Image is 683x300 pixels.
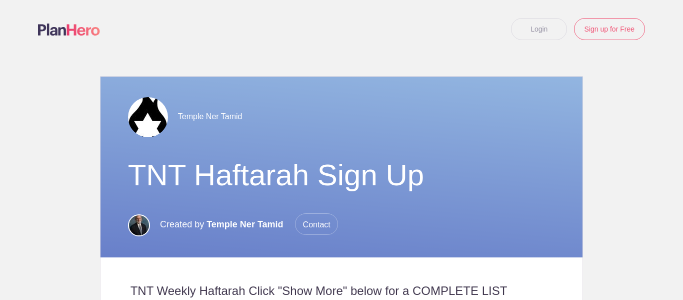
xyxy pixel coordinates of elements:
[574,18,645,40] a: Sign up for Free
[511,18,567,40] a: Login
[128,157,555,193] h1: TNT Haftarah Sign Up
[128,214,150,236] img: My new pro shot
[38,24,100,36] img: Logo main planhero
[128,97,555,137] div: Temple Ner Tamid
[206,219,283,229] span: Temple Ner Tamid
[128,97,168,137] img: Tnt logo
[295,213,338,235] span: Contact
[160,213,338,235] p: Created by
